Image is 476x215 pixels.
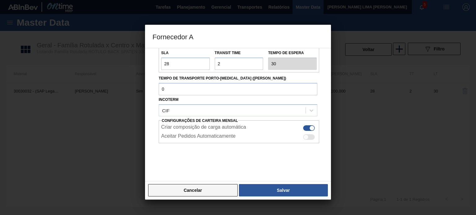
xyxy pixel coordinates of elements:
label: Tempo de Transporte Porto-[MEDICAL_DATA] ([PERSON_NAME]) [159,74,317,83]
div: Essa configuração habilita a criação automática de composição de carga do lado do fornecedor caso... [159,123,319,132]
label: Aceitar Pedidos Automaticamente [161,133,236,141]
button: Salvar [239,184,328,196]
label: Tempo de espera [268,49,317,58]
div: CIF [162,108,170,113]
label: Transit Time [215,49,263,58]
label: Criar composição de carga automática [161,124,246,132]
h3: Fornecedor A [145,25,331,48]
span: Configurações de Carteira Mensal [162,118,238,123]
label: SLA [161,49,210,58]
button: Cancelar [148,184,238,196]
label: Incoterm [159,97,178,102]
div: Essa configuração habilita aceite automático do pedido do lado do fornecedor [159,132,319,141]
